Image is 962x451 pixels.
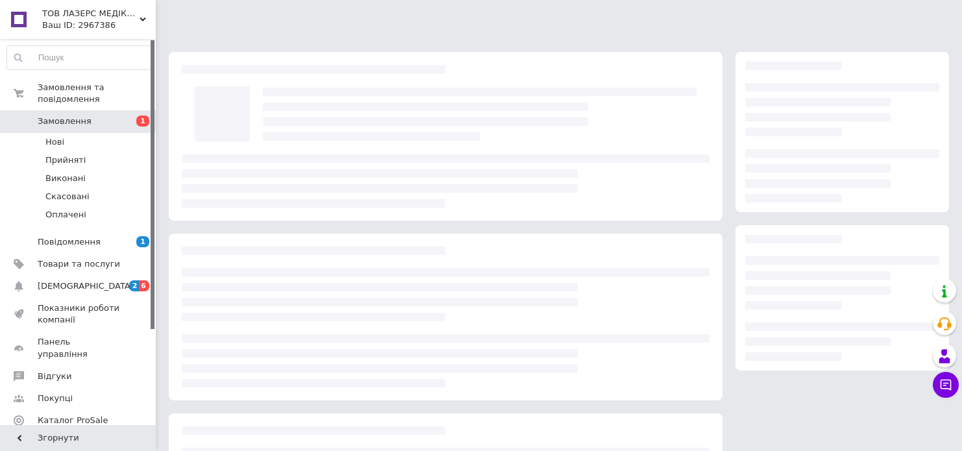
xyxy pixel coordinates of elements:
[38,116,92,127] span: Замовлення
[38,393,73,404] span: Покупці
[38,236,101,248] span: Повідомлення
[38,371,71,382] span: Відгуки
[38,302,120,326] span: Показники роботи компанії
[129,280,140,291] span: 2
[136,116,149,127] span: 1
[45,191,90,202] span: Скасовані
[136,236,149,247] span: 1
[45,209,86,221] span: Оплачені
[38,415,108,426] span: Каталог ProSale
[7,46,153,69] input: Пошук
[45,136,64,148] span: Нові
[38,82,156,105] span: Замовлення та повідомлення
[45,154,86,166] span: Прийняті
[42,8,140,19] span: ТОВ ЛАЗЕРС МЕДІКА — Код ЄДРПОУ 37164449
[933,372,959,398] button: Чат з покупцем
[38,258,120,270] span: Товари та послуги
[42,19,156,31] div: Ваш ID: 2967386
[139,280,149,291] span: 6
[38,280,134,292] span: [DEMOGRAPHIC_DATA]
[45,173,86,184] span: Виконані
[38,336,120,360] span: Панель управління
